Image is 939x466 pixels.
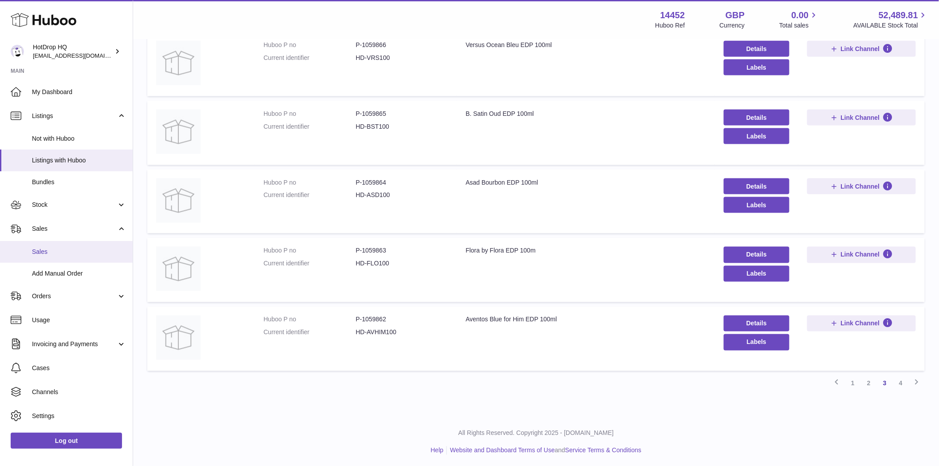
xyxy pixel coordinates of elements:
[32,112,117,120] span: Listings
[724,316,790,332] a: Details
[264,178,356,187] dt: Huboo P no
[356,54,448,62] dd: HD-VRS100
[33,43,113,60] div: HotDrop HQ
[450,447,555,454] a: Website and Dashboard Terms of Use
[32,248,126,256] span: Sales
[841,114,880,122] span: Link Channel
[724,197,790,213] button: Labels
[853,9,928,30] a: 52,489.81 AVAILABLE Stock Total
[841,320,880,328] span: Link Channel
[33,52,130,59] span: [EMAIL_ADDRESS][DOMAIN_NAME]
[356,178,448,187] dd: P-1059864
[32,316,126,324] span: Usage
[893,375,909,391] a: 4
[32,88,126,96] span: My Dashboard
[841,251,880,259] span: Link Channel
[660,9,685,21] strong: 14452
[841,45,880,53] span: Link Channel
[853,21,928,30] span: AVAILABLE Stock Total
[879,9,918,21] span: 52,489.81
[877,375,893,391] a: 3
[156,178,201,223] img: Asad Bourbon EDP 100ml
[264,41,356,49] dt: Huboo P no
[140,429,932,438] p: All Rights Reserved. Copyright 2025 - [DOMAIN_NAME]
[264,260,356,268] dt: Current identifier
[264,191,356,199] dt: Current identifier
[32,388,126,396] span: Channels
[356,191,448,199] dd: HD-ASD100
[724,59,790,75] button: Labels
[356,316,448,324] dd: P-1059862
[356,110,448,118] dd: P-1059865
[792,9,809,21] span: 0.00
[32,292,117,300] span: Orders
[724,128,790,144] button: Labels
[466,41,706,49] div: Versus Ocean Bleu EDP 100ml
[32,340,117,348] span: Invoicing and Payments
[724,41,790,57] a: Details
[156,41,201,85] img: Versus Ocean Bleu EDP 100ml
[845,375,861,391] a: 1
[356,122,448,131] dd: HD-BST100
[32,201,117,209] span: Stock
[565,447,642,454] a: Service Terms & Conditions
[356,247,448,255] dd: P-1059863
[264,316,356,324] dt: Huboo P no
[32,178,126,186] span: Bundles
[156,110,201,154] img: B. Satin Oud EDP 100ml
[356,260,448,268] dd: HD-FLO100
[264,110,356,118] dt: Huboo P no
[264,122,356,131] dt: Current identifier
[861,375,877,391] a: 2
[724,247,790,263] a: Details
[807,247,916,263] button: Link Channel
[32,412,126,420] span: Settings
[724,178,790,194] a: Details
[724,110,790,126] a: Details
[466,247,706,255] div: Flora by Flora EDP 100m
[807,316,916,332] button: Link Channel
[841,182,880,190] span: Link Channel
[264,54,356,62] dt: Current identifier
[32,156,126,165] span: Listings with Huboo
[720,21,745,30] div: Currency
[655,21,685,30] div: Huboo Ref
[724,334,790,350] button: Labels
[32,269,126,278] span: Add Manual Order
[466,316,706,324] div: Aventos Blue for Him EDP 100ml
[32,225,117,233] span: Sales
[466,110,706,118] div: B. Satin Oud EDP 100ml
[32,364,126,372] span: Cases
[779,21,819,30] span: Total sales
[431,447,444,454] a: Help
[32,134,126,143] span: Not with Huboo
[807,110,916,126] button: Link Channel
[726,9,745,21] strong: GBP
[156,247,201,291] img: Flora by Flora EDP 100m
[264,247,356,255] dt: Huboo P no
[447,446,641,455] li: and
[156,316,201,360] img: Aventos Blue for Him EDP 100ml
[11,433,122,449] a: Log out
[807,178,916,194] button: Link Channel
[356,41,448,49] dd: P-1059866
[264,328,356,337] dt: Current identifier
[724,266,790,282] button: Labels
[807,41,916,57] button: Link Channel
[11,45,24,58] img: internalAdmin-14452@internal.huboo.com
[466,178,706,187] div: Asad Bourbon EDP 100ml
[779,9,819,30] a: 0.00 Total sales
[356,328,448,337] dd: HD-AVHIM100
